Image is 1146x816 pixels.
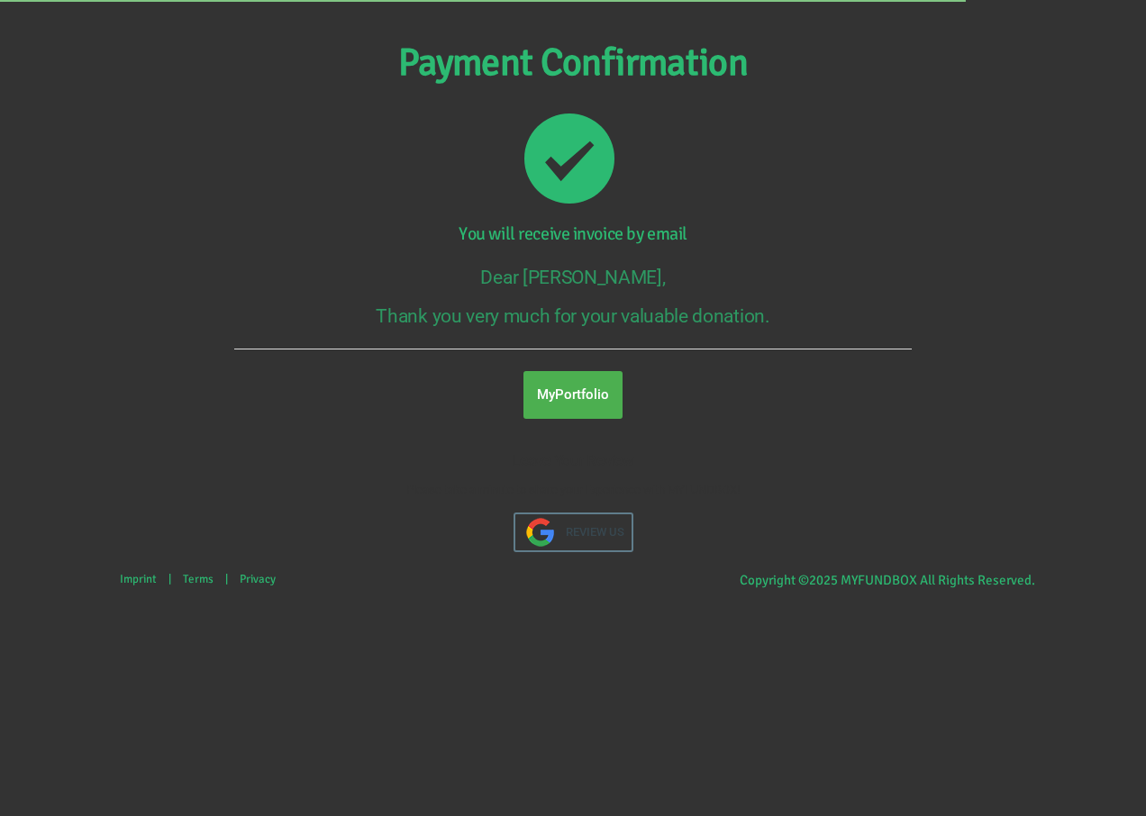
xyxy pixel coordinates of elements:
[740,572,1035,588] span: Copyright © 2025 MYFUNDBOX All Rights Reserved.
[168,572,171,586] span: |
[9,34,1137,93] p: Payment Confirmation
[9,222,1137,245] p: You will receive invoice by email
[111,563,166,595] a: Imprint
[514,512,633,552] a: Review Us
[231,563,285,595] a: Privacy
[523,371,623,419] a: MyPortfolio
[225,572,228,586] span: |
[174,563,223,595] a: Terms
[9,263,1137,292] p: Dear [PERSON_NAME],
[523,514,559,550] img: google_transparent.png
[566,514,624,550] span: Review Us
[9,302,1137,331] p: Thank you very much for your valuable donation.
